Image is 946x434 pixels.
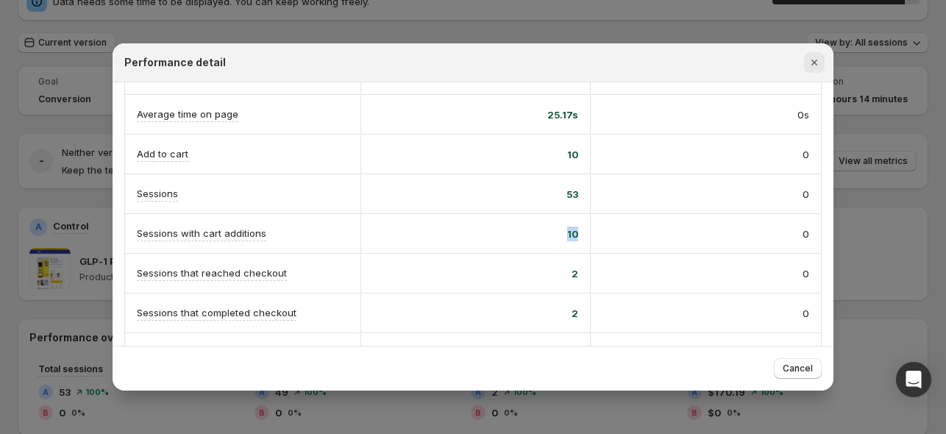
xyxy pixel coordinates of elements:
[803,187,809,202] span: 0
[566,346,578,360] span: 57
[803,346,809,360] span: 0
[783,363,813,374] span: Cancel
[572,306,578,321] span: 2
[804,52,825,73] button: Close
[896,362,931,397] div: Open Intercom Messenger
[137,305,296,320] p: Sessions that completed checkout
[137,226,266,241] p: Sessions with cart additions
[803,266,809,281] span: 0
[803,306,809,321] span: 0
[137,146,188,161] p: Add to cart
[547,107,578,122] span: 25.17s
[567,227,578,241] span: 10
[137,345,187,360] p: Pageviews
[572,266,578,281] span: 2
[137,186,178,201] p: Sessions
[803,227,809,241] span: 0
[137,266,287,280] p: Sessions that reached checkout
[803,147,809,162] span: 0
[566,187,578,202] span: 53
[137,107,238,121] p: Average time on page
[774,358,822,379] button: Cancel
[797,107,809,122] span: 0s
[567,147,578,162] span: 10
[124,55,226,70] h2: Performance detail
